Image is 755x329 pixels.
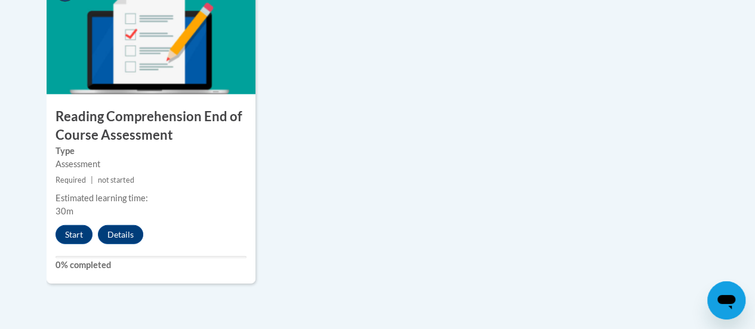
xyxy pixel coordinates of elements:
[56,158,246,171] div: Assessment
[91,176,93,185] span: |
[47,107,255,144] h3: Reading Comprehension End of Course Assessment
[56,225,93,244] button: Start
[98,176,134,185] span: not started
[56,176,86,185] span: Required
[56,192,246,205] div: Estimated learning time:
[56,259,246,272] label: 0% completed
[56,206,73,216] span: 30m
[98,225,143,244] button: Details
[707,281,745,319] iframe: Button to launch messaging window
[56,144,246,158] label: Type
